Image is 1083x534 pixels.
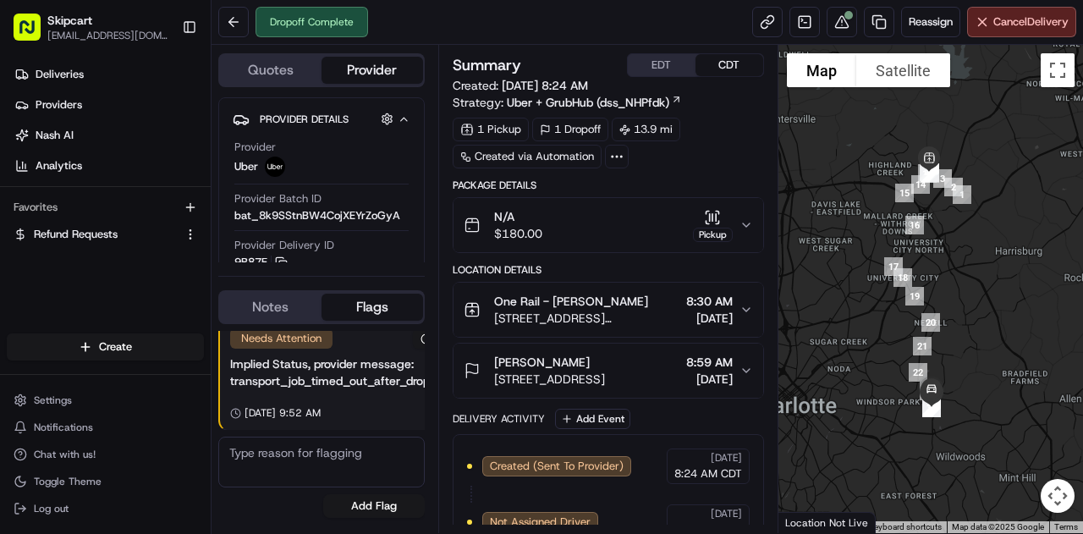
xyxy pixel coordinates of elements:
[234,208,400,223] span: bat_8k9SStnBW4CojXEYrZoGyA
[494,310,679,327] span: [STREET_ADDRESS][PERSON_NAME]
[17,68,308,95] p: Welcome 👋
[686,371,733,388] span: [DATE]
[7,221,204,248] button: Refund Requests
[413,328,484,349] button: Resolve
[76,162,278,179] div: Start new chat
[150,308,184,322] span: [DATE]
[34,448,96,461] span: Chat with us!
[914,157,946,190] div: 4
[36,158,82,173] span: Analytics
[494,371,605,388] span: [STREET_ADDRESS]
[36,128,74,143] span: Nash AI
[906,330,938,362] div: 21
[47,29,168,42] button: [EMAIL_ADDRESS][DOMAIN_NAME]
[17,246,44,273] img: Brigitte Vinadas
[453,118,529,141] div: 1 Pickup
[234,159,258,174] span: Uber
[674,466,742,482] span: 8:24 AM CDT
[34,378,129,395] span: Knowledge Base
[494,225,542,242] span: $180.00
[711,451,742,465] span: [DATE]
[1041,479,1075,513] button: Map camera controls
[532,118,608,141] div: 1 Dropoff
[230,328,333,349] div: Needs Attention
[44,109,279,127] input: Clear
[7,122,211,149] a: Nash AI
[887,261,919,294] div: 18
[17,292,44,319] img: Brigitte Vinadas
[36,97,82,113] span: Providers
[7,497,204,520] button: Log out
[856,53,950,87] button: Show satellite imagery
[946,179,978,211] div: 1
[260,113,349,126] span: Provider Details
[7,333,204,361] button: Create
[140,262,146,276] span: •
[36,67,84,82] span: Deliveries
[494,208,542,225] span: N/A
[915,306,947,339] div: 20
[34,502,69,515] span: Log out
[265,157,285,177] img: uber-new-logo.jpeg
[909,14,953,30] span: Reassign
[778,512,876,533] div: Location Not Live
[160,378,272,395] span: API Documentation
[711,507,742,520] span: [DATE]
[453,179,764,192] div: Package Details
[899,209,931,241] div: 16
[507,94,682,111] a: Uber + GrubHub (dss_NHPfdk)
[47,12,92,29] button: Skipcart
[17,162,47,192] img: 1736555255976-a54dd68f-1ca7-489b-9aae-adbdc363a1c4
[143,380,157,394] div: 💻
[453,145,602,168] a: Created via Automation
[993,14,1069,30] span: Cancel Delivery
[140,308,146,322] span: •
[454,344,763,398] button: [PERSON_NAME][STREET_ADDRESS]8:59 AM[DATE]
[628,54,695,76] button: EDT
[901,7,960,37] button: Reassign
[168,409,205,421] span: Pylon
[233,105,410,133] button: Provider Details
[76,179,233,192] div: We're available if you need us!
[494,293,648,310] span: One Rail - [PERSON_NAME]
[7,443,204,466] button: Chat with us!
[17,380,30,394] div: 📗
[507,94,669,111] span: Uber + GrubHub (dss_NHPfdk)
[453,94,682,111] div: Strategy:
[787,53,856,87] button: Show street map
[220,294,322,321] button: Notes
[877,250,910,283] div: 17
[34,309,47,322] img: 1736555255976-a54dd68f-1ca7-489b-9aae-adbdc363a1c4
[234,238,334,253] span: Provider Delivery ID
[17,17,51,51] img: Nash
[136,372,278,402] a: 💻API Documentation
[34,263,47,277] img: 1736555255976-a54dd68f-1ca7-489b-9aae-adbdc363a1c4
[967,7,1076,37] button: CancelDelivery
[7,470,204,493] button: Toggle Theme
[234,255,288,270] button: 9B87E
[902,356,934,388] div: 22
[322,294,423,321] button: Flags
[783,511,838,533] a: Open this area in Google Maps (opens a new window)
[686,354,733,371] span: 8:59 AM
[230,355,484,389] div: Implied Status, provider message: transport_job_timed_out_after_dropoff_arrival
[17,220,108,234] div: Past conversations
[453,77,588,94] span: Created:
[7,152,211,179] a: Analytics
[7,7,175,47] button: Skipcart[EMAIL_ADDRESS][DOMAIN_NAME]
[14,227,177,242] a: Refund Requests
[52,308,137,322] span: [PERSON_NAME]
[783,511,838,533] img: Google
[288,167,308,187] button: Start new chat
[7,416,204,439] button: Notifications
[36,162,66,192] img: 8016278978528_b943e370aa5ada12b00a_72.png
[555,409,630,429] button: Add Event
[262,217,308,237] button: See all
[915,392,948,424] div: 33
[34,421,93,434] span: Notifications
[937,171,970,203] div: 2
[899,280,931,312] div: 19
[952,522,1044,531] span: Map data ©2025 Google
